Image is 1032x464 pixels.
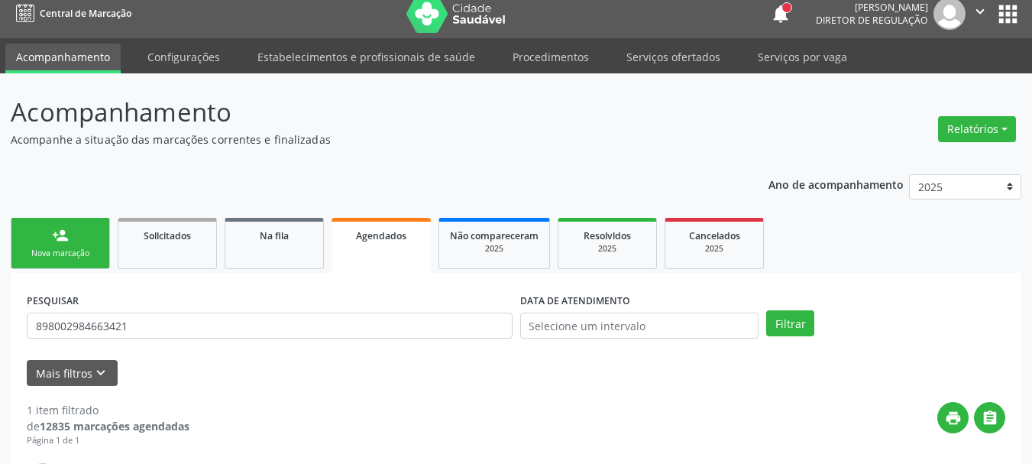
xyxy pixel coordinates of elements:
span: Cancelados [689,229,740,242]
button: Filtrar [766,310,814,336]
span: Central de Marcação [40,7,131,20]
span: Resolvidos [584,229,631,242]
span: Na fila [260,229,289,242]
span: Solicitados [144,229,191,242]
a: Acompanhamento [5,44,121,73]
div: Nova marcação [22,248,99,259]
button: print [937,402,969,433]
p: Acompanhamento [11,93,718,131]
span: Diretor de regulação [816,14,928,27]
div: 2025 [450,243,539,255]
i: print [945,410,962,427]
label: PESQUISAR [27,289,79,313]
span: Não compareceram [450,229,539,242]
div: 1 item filtrado [27,402,189,418]
button:  [974,402,1005,433]
a: Serviços por vaga [747,44,858,70]
input: Nome, CNS [27,313,513,339]
span: Agendados [356,229,406,242]
input: Selecione um intervalo [520,313,759,339]
button: notifications [770,3,791,24]
label: DATA DE ATENDIMENTO [520,289,630,313]
i: keyboard_arrow_down [92,365,109,381]
div: Página 1 de 1 [27,434,189,447]
a: Serviços ofertados [616,44,731,70]
p: Acompanhe a situação das marcações correntes e finalizadas [11,131,718,148]
p: Ano de acompanhamento [768,174,904,193]
strong: 12835 marcações agendadas [40,419,189,433]
a: Central de Marcação [11,1,131,26]
div: 2025 [676,243,752,255]
button: Relatórios [938,116,1016,142]
div: 2025 [569,243,645,255]
i:  [972,3,988,20]
button: Mais filtroskeyboard_arrow_down [27,360,118,387]
div: de [27,418,189,434]
button: apps [995,1,1021,28]
a: Configurações [137,44,231,70]
div: person_add [52,227,69,244]
div: [PERSON_NAME] [816,1,928,14]
a: Estabelecimentos e profissionais de saúde [247,44,486,70]
i:  [982,410,998,427]
a: Procedimentos [502,44,600,70]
